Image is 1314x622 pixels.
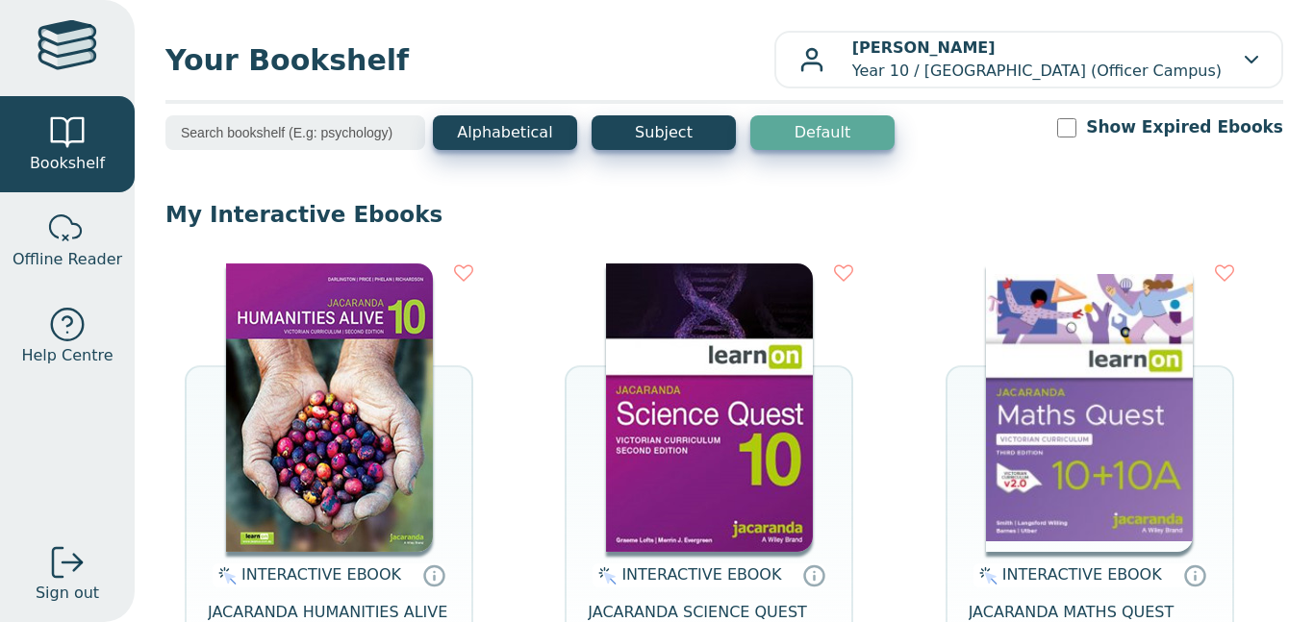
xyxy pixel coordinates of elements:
[36,582,99,605] span: Sign out
[593,564,617,587] img: interactive.svg
[433,115,577,150] button: Alphabetical
[1086,115,1283,139] label: Show Expired Ebooks
[750,115,895,150] button: Default
[852,38,996,57] b: [PERSON_NAME]
[606,263,813,552] img: b7253847-5288-ea11-a992-0272d098c78b.jpg
[21,344,113,367] span: Help Centre
[802,563,825,586] a: Interactive eBooks are accessed online via the publisher’s portal. They contain interactive resou...
[1002,565,1162,584] span: INTERACTIVE EBOOK
[226,263,433,552] img: 73e64749-7c91-e911-a97e-0272d098c78b.jpg
[986,263,1193,552] img: 1499aa3b-a4b8-4611-837d-1f2651393c4c.jpg
[165,38,774,82] span: Your Bookshelf
[165,115,425,150] input: Search bookshelf (E.g: psychology)
[973,564,998,587] img: interactive.svg
[774,31,1283,88] button: [PERSON_NAME]Year 10 / [GEOGRAPHIC_DATA] (Officer Campus)
[165,200,1283,229] p: My Interactive Ebooks
[213,564,237,587] img: interactive.svg
[852,37,1222,83] p: Year 10 / [GEOGRAPHIC_DATA] (Officer Campus)
[592,115,736,150] button: Subject
[1183,563,1206,586] a: Interactive eBooks are accessed online via the publisher’s portal. They contain interactive resou...
[422,563,445,586] a: Interactive eBooks are accessed online via the publisher’s portal. They contain interactive resou...
[13,248,122,271] span: Offline Reader
[241,565,401,584] span: INTERACTIVE EBOOK
[621,565,781,584] span: INTERACTIVE EBOOK
[30,152,105,175] span: Bookshelf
